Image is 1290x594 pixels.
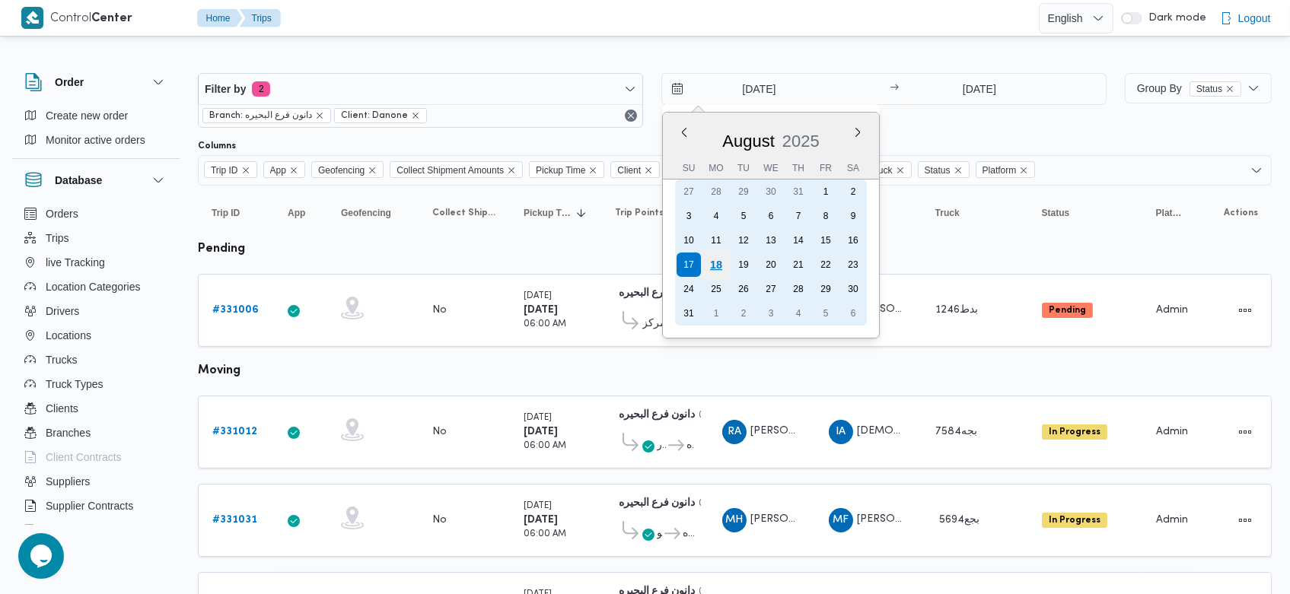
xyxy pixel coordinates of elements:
[46,399,78,418] span: Clients
[686,437,695,455] span: دانون فرع البحيره
[390,161,523,178] span: Collect Shipment Amounts
[677,301,701,326] div: day-31
[731,253,756,277] div: day-19
[814,301,838,326] div: day-5
[677,157,701,179] div: Su
[662,74,835,104] input: Press the down key to enter a popover containing a calendar. Press the escape key to close the po...
[786,253,811,277] div: day-21
[241,166,250,175] button: Remove Trip ID from selection in this group
[507,166,516,175] button: Remove Collect Shipment Amounts from selection in this group
[1238,9,1271,27] span: Logout
[432,303,447,317] div: No
[759,204,783,228] div: day-6
[1042,513,1107,528] span: In Progress
[335,201,411,225] button: Geofencing
[857,304,944,314] span: [PERSON_NAME]
[759,301,783,326] div: day-3
[1049,427,1100,437] b: In Progress
[836,420,846,444] span: IA
[198,365,240,376] b: moving
[204,161,257,178] span: Trip ID
[575,207,588,219] svg: Sorted in descending order
[814,179,838,204] div: day-1
[782,132,820,151] span: 2025
[1125,73,1272,103] button: Group ByStatusremove selected entity
[857,426,1095,436] span: [DEMOGRAPHIC_DATA] عطيه [PERSON_NAME]
[432,425,447,439] div: No
[212,423,257,441] a: #331012
[1233,298,1257,322] button: Actions
[731,157,756,179] div: Tu
[890,84,899,94] div: →
[814,157,838,179] div: Fr
[1156,305,1188,315] span: Admin
[46,302,79,320] span: Drivers
[1042,207,1070,219] span: Status
[334,108,427,123] span: Client: Danone
[731,179,756,204] div: day-29
[46,448,122,466] span: Client Contracts
[18,275,174,299] button: Location Categories
[841,179,865,204] div: day-2
[829,420,853,444] div: Isalam Aataiah Jab Allah Muhammad
[24,171,167,189] button: Database
[315,111,324,120] button: remove selected entity
[704,204,728,228] div: day-4
[518,201,594,225] button: Pickup TimeSorted in descending order
[18,348,174,372] button: Trucks
[759,277,783,301] div: day-27
[750,514,938,524] span: [PERSON_NAME] ال[PERSON_NAME]
[432,513,447,527] div: No
[841,253,865,277] div: day-23
[731,228,756,253] div: day-12
[198,243,245,255] b: pending
[929,201,1021,225] button: Truck
[21,7,43,29] img: X8yXhbKr1z7QwAAAABJRU5ErkJggg==
[524,427,558,437] b: [DATE]
[18,103,174,128] button: Create new order
[814,253,838,277] div: day-22
[786,301,811,326] div: day-4
[918,161,970,178] span: Status
[786,277,811,301] div: day-28
[725,508,743,532] span: MH
[976,161,1036,178] span: Platform
[759,179,783,204] div: day-30
[524,305,558,315] b: [DATE]
[833,508,849,532] span: MF
[617,162,641,179] span: Client
[678,126,690,138] button: Previous Month
[18,421,174,445] button: Branches
[702,250,731,279] div: day-18
[759,253,783,277] div: day-20
[341,207,391,219] span: Geofencing
[722,508,747,532] div: Mahmood Hamdi Qtb Alsaid Ghanm
[619,498,695,508] b: دانون فرع البحيره
[46,205,78,223] span: Orders
[18,445,174,469] button: Client Contracts
[212,515,257,525] b: # 331031
[677,277,701,301] div: day-24
[432,207,496,219] span: Collect Shipment Amounts
[411,111,420,120] button: remove selected entity
[677,204,701,228] div: day-3
[24,73,167,91] button: Order
[212,511,257,529] a: #331031
[524,207,572,219] span: Pickup Time; Sorted in descending order
[657,437,666,455] span: قسم كفرالدوار
[46,424,91,442] span: Branches
[202,108,331,123] span: Branch: دانون فرع البحيره
[1156,427,1188,437] span: Admin
[786,179,811,204] div: day-31
[197,9,243,27] button: Home
[15,533,64,579] iframe: chat widget
[1233,508,1257,532] button: Actions
[841,301,865,326] div: day-6
[524,292,552,300] small: [DATE]
[1036,201,1135,225] button: Status
[55,171,102,189] h3: Database
[524,515,558,525] b: [DATE]
[759,228,783,253] div: day-13
[786,204,811,228] div: day-7
[263,161,305,178] span: App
